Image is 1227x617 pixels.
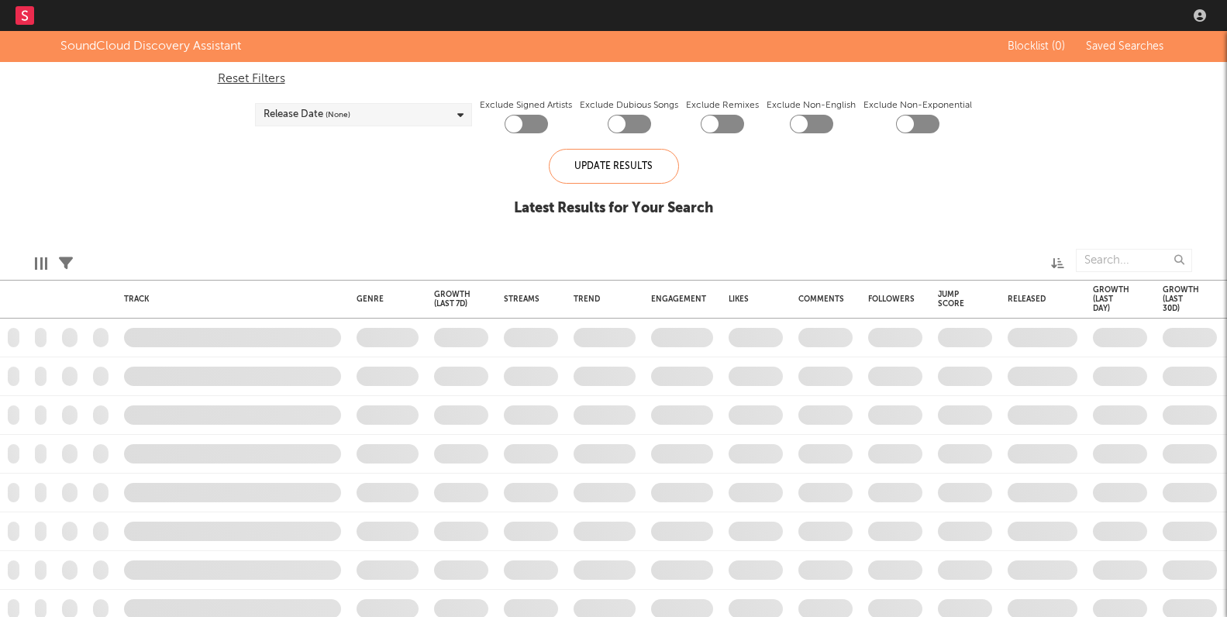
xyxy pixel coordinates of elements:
[514,199,713,218] div: Latest Results for Your Search
[1008,295,1054,304] div: Released
[326,105,350,124] span: (None)
[1076,249,1192,272] input: Search...
[504,295,539,304] div: Streams
[574,295,628,304] div: Trend
[868,295,915,304] div: Followers
[1163,285,1199,313] div: Growth (last 30d)
[218,70,1010,88] div: Reset Filters
[434,290,470,308] div: Growth (last 7d)
[1081,40,1167,53] button: Saved Searches
[651,295,706,304] div: Engagement
[357,295,395,304] div: Genre
[1086,41,1167,52] span: Saved Searches
[35,241,47,286] div: Edit Columns
[767,96,856,115] label: Exclude Non-English
[686,96,759,115] label: Exclude Remixes
[124,295,333,304] div: Track
[1052,41,1065,52] span: ( 0 )
[59,241,73,286] div: Filters
[60,37,241,56] div: SoundCloud Discovery Assistant
[1008,41,1065,52] span: Blocklist
[863,96,972,115] label: Exclude Non-Exponential
[549,149,679,184] div: Update Results
[1093,285,1129,313] div: Growth (last day)
[264,105,350,124] div: Release Date
[480,96,572,115] label: Exclude Signed Artists
[798,295,844,304] div: Comments
[729,295,760,304] div: Likes
[938,290,969,308] div: Jump Score
[580,96,678,115] label: Exclude Dubious Songs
